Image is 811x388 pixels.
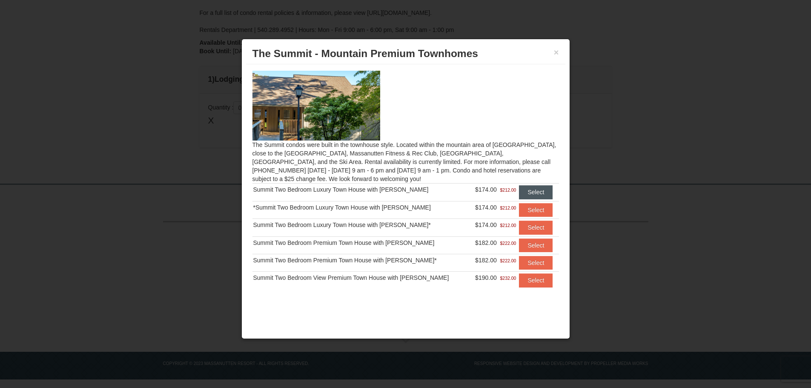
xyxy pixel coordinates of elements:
[554,48,559,57] button: ×
[246,64,565,295] div: The Summit condos were built in the townhouse style. Located within the mountain area of [GEOGRAP...
[253,185,469,194] div: Summit Two Bedroom Luxury Town House with [PERSON_NAME]
[500,239,516,247] span: $222.00
[253,273,469,282] div: Summit Two Bedroom View Premium Town House with [PERSON_NAME]
[252,48,478,59] span: The Summit - Mountain Premium Townhomes
[475,204,497,211] span: $174.00
[500,256,516,265] span: $222.00
[500,274,516,282] span: $232.00
[519,221,553,234] button: Select
[475,239,497,246] span: $182.00
[475,274,497,281] span: $190.00
[519,256,553,270] button: Select
[253,239,469,247] div: Summit Two Bedroom Premium Town House with [PERSON_NAME]
[475,257,497,264] span: $182.00
[500,186,516,194] span: $212.00
[252,71,380,141] img: 19219034-1-0eee7e00.jpg
[253,221,469,229] div: Summit Two Bedroom Luxury Town House with [PERSON_NAME]*
[519,273,553,287] button: Select
[253,256,469,264] div: Summit Two Bedroom Premium Town House with [PERSON_NAME]*
[519,239,553,252] button: Select
[475,221,497,228] span: $174.00
[519,203,553,217] button: Select
[500,204,516,212] span: $212.00
[519,185,553,199] button: Select
[475,186,497,193] span: $174.00
[253,203,469,212] div: *Summit Two Bedroom Luxury Town House with [PERSON_NAME]
[500,221,516,230] span: $212.00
